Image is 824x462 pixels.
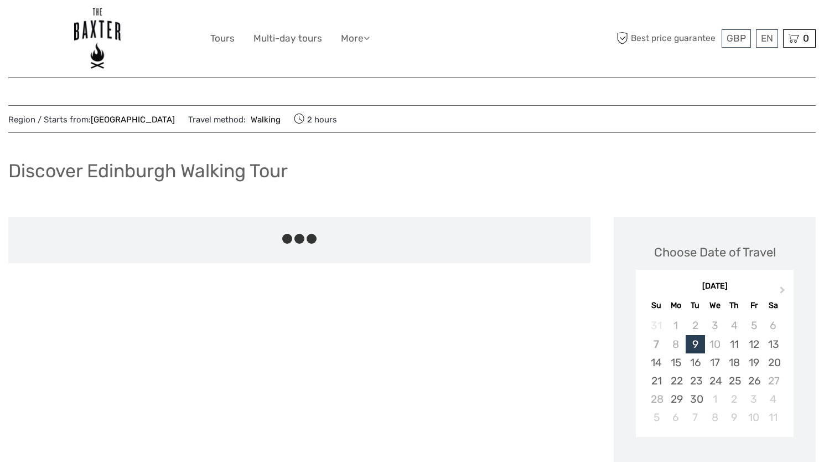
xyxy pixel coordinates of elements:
[646,316,666,335] div: Not available Sunday, August 31st, 2025
[666,298,686,313] div: Mo
[705,408,724,427] div: Choose Wednesday, October 8th, 2025
[640,316,790,427] div: month 2025-09
[686,298,705,313] div: Tu
[705,298,724,313] div: We
[801,33,811,44] span: 0
[764,298,783,313] div: Sa
[654,244,776,261] div: Choose Date of Travel
[724,408,744,427] div: Choose Thursday, October 9th, 2025
[8,160,288,182] h1: Discover Edinburgh Walking Tour
[686,316,705,335] div: Not available Tuesday, September 2nd, 2025
[724,372,744,390] div: Choose Thursday, September 25th, 2025
[646,298,666,313] div: Su
[686,353,705,372] div: Choose Tuesday, September 16th, 2025
[756,29,778,48] div: EN
[705,390,724,408] div: Choose Wednesday, October 1st, 2025
[744,335,763,353] div: Choose Friday, September 12th, 2025
[764,335,783,353] div: Choose Saturday, September 13th, 2025
[666,372,686,390] div: Choose Monday, September 22nd, 2025
[686,372,705,390] div: Choose Tuesday, September 23rd, 2025
[705,372,724,390] div: Choose Wednesday, September 24th, 2025
[724,353,744,372] div: Choose Thursday, September 18th, 2025
[744,390,763,408] div: Choose Friday, October 3rd, 2025
[666,408,686,427] div: Choose Monday, October 6th, 2025
[666,335,686,353] div: Not available Monday, September 8th, 2025
[775,284,792,301] button: Next Month
[724,335,744,353] div: Choose Thursday, September 11th, 2025
[724,298,744,313] div: Th
[666,353,686,372] div: Choose Monday, September 15th, 2025
[666,390,686,408] div: Choose Monday, September 29th, 2025
[8,114,175,126] span: Region / Starts from:
[686,335,705,353] div: Choose Tuesday, September 9th, 2025
[744,372,763,390] div: Choose Friday, September 26th, 2025
[646,372,666,390] div: Choose Sunday, September 21st, 2025
[705,353,724,372] div: Choose Wednesday, September 17th, 2025
[724,390,744,408] div: Choose Thursday, October 2nd, 2025
[705,335,724,353] div: Not available Wednesday, September 10th, 2025
[74,8,121,69] img: 3013-eeab7bbd-6217-44ed-85b4-11cc87272961_logo_big.png
[646,335,666,353] div: Not available Sunday, September 7th, 2025
[341,30,370,47] a: More
[764,390,783,408] div: Choose Saturday, October 4th, 2025
[764,372,783,390] div: Not available Saturday, September 27th, 2025
[744,316,763,335] div: Not available Friday, September 5th, 2025
[253,30,322,47] a: Multi-day tours
[727,33,746,44] span: GBP
[764,316,783,335] div: Not available Saturday, September 6th, 2025
[294,111,337,127] span: 2 hours
[646,353,666,372] div: Choose Sunday, September 14th, 2025
[724,316,744,335] div: Not available Thursday, September 4th, 2025
[188,111,281,127] span: Travel method:
[646,408,666,427] div: Choose Sunday, October 5th, 2025
[646,390,666,408] div: Not available Sunday, September 28th, 2025
[764,408,783,427] div: Choose Saturday, October 11th, 2025
[744,298,763,313] div: Fr
[686,408,705,427] div: Choose Tuesday, October 7th, 2025
[210,30,235,47] a: Tours
[666,316,686,335] div: Not available Monday, September 1st, 2025
[744,353,763,372] div: Choose Friday, September 19th, 2025
[744,408,763,427] div: Choose Friday, October 10th, 2025
[91,115,175,125] a: [GEOGRAPHIC_DATA]
[764,353,783,372] div: Choose Saturday, September 20th, 2025
[636,281,794,292] div: [DATE]
[614,29,719,48] span: Best price guarantee
[705,316,724,335] div: Not available Wednesday, September 3rd, 2025
[246,115,281,125] a: Walking
[686,390,705,408] div: Choose Tuesday, September 30th, 2025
